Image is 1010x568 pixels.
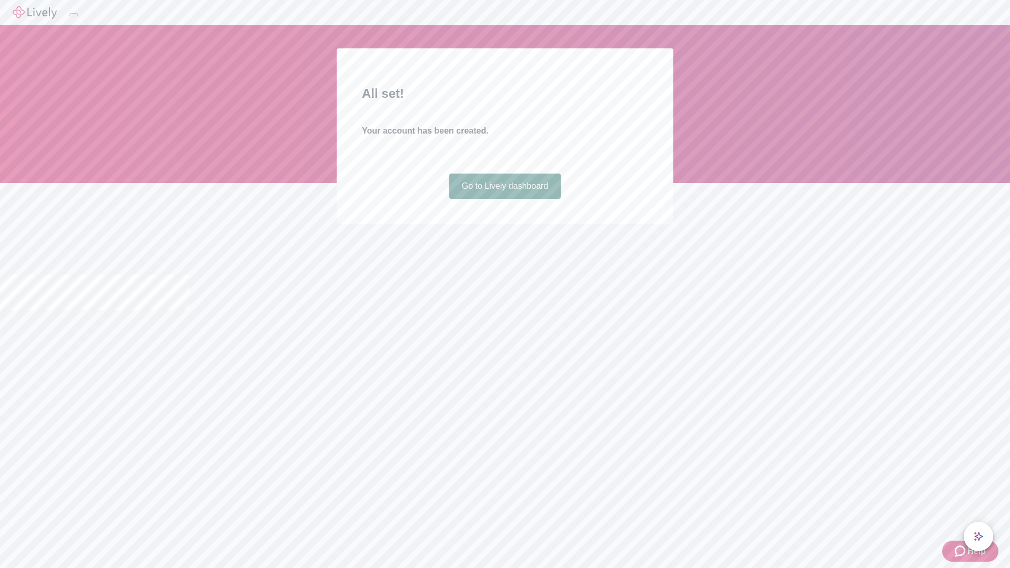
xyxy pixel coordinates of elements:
[69,13,78,16] button: Log out
[955,545,967,557] svg: Zendesk support icon
[13,6,57,19] img: Lively
[942,541,998,562] button: Zendesk support iconHelp
[362,125,648,137] h4: Your account has been created.
[967,545,986,557] span: Help
[362,84,648,103] h2: All set!
[449,174,561,199] a: Go to Lively dashboard
[973,531,984,542] svg: Lively AI Assistant
[964,522,993,551] button: chat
